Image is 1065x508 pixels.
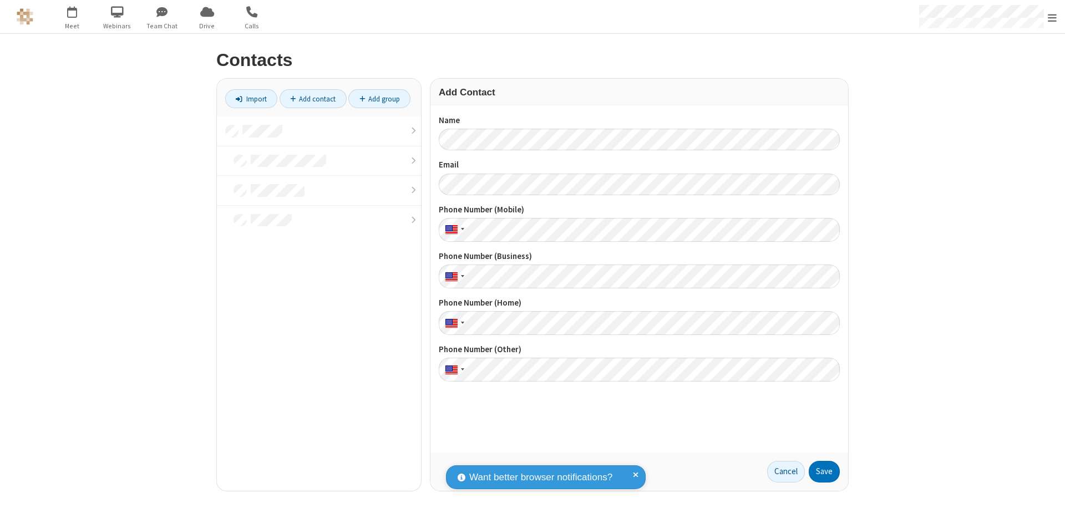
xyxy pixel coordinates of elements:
label: Email [439,159,840,171]
a: Add group [348,89,410,108]
div: United States: + 1 [439,218,468,242]
img: QA Selenium DO NOT DELETE OR CHANGE [17,8,33,25]
a: Cancel [767,461,805,483]
span: Want better browser notifications? [469,470,612,485]
div: United States: + 1 [439,358,468,382]
a: Import [225,89,277,108]
button: Save [809,461,840,483]
label: Phone Number (Home) [439,297,840,309]
span: Drive [186,21,228,31]
span: Team Chat [141,21,183,31]
div: United States: + 1 [439,265,468,288]
div: United States: + 1 [439,311,468,335]
label: Name [439,114,840,127]
a: Add contact [280,89,347,108]
label: Phone Number (Business) [439,250,840,263]
span: Webinars [97,21,138,31]
label: Phone Number (Other) [439,343,840,356]
h3: Add Contact [439,87,840,98]
span: Meet [52,21,93,31]
label: Phone Number (Mobile) [439,204,840,216]
h2: Contacts [216,50,849,70]
span: Calls [231,21,273,31]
